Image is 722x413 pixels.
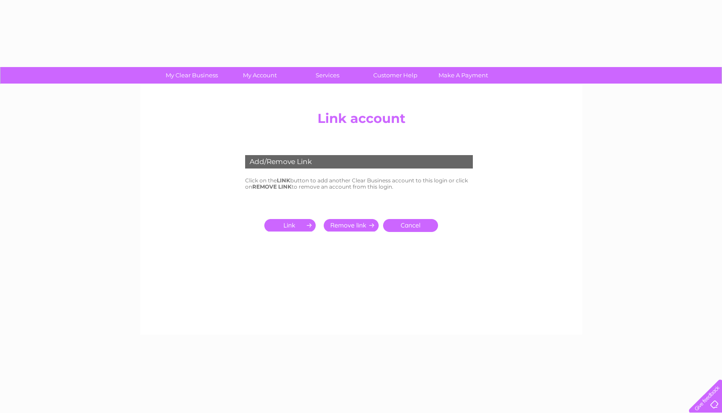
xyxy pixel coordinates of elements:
[277,177,290,184] b: LINK
[223,67,296,84] a: My Account
[426,67,500,84] a: Make A Payment
[243,175,480,192] td: Click on the button to add another Clear Business account to this login or click on to remove an ...
[264,219,319,232] input: Submit
[245,155,473,169] div: Add/Remove Link
[324,219,379,232] input: Submit
[155,67,229,84] a: My Clear Business
[359,67,432,84] a: Customer Help
[291,67,364,84] a: Services
[252,183,292,190] b: REMOVE LINK
[383,219,438,232] a: Cancel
